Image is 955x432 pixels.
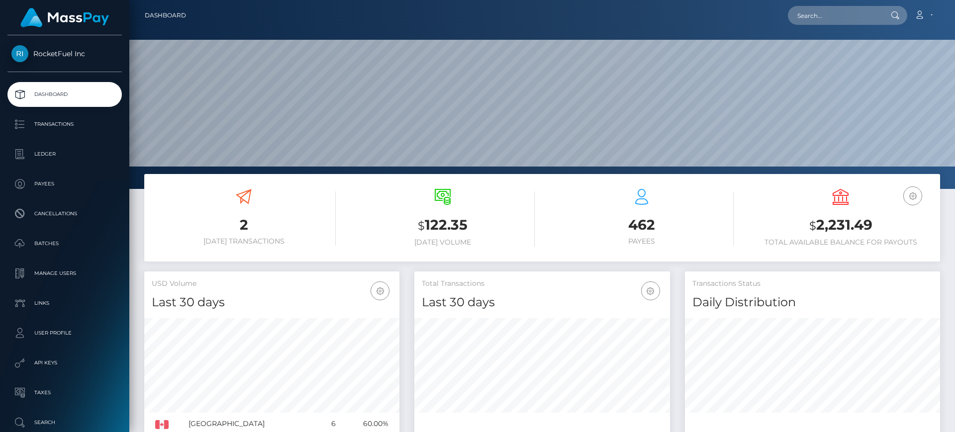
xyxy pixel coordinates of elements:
a: Taxes [7,380,122,405]
h5: Transactions Status [692,279,933,289]
p: Transactions [11,117,118,132]
p: Ledger [11,147,118,162]
a: User Profile [7,321,122,346]
small: $ [418,219,425,233]
h4: Daily Distribution [692,294,933,311]
p: Search [11,415,118,430]
h3: 462 [550,215,734,235]
a: API Keys [7,350,122,375]
a: Cancellations [7,201,122,226]
h6: [DATE] Transactions [152,237,336,246]
h6: [DATE] Volume [351,238,535,247]
p: User Profile [11,326,118,341]
img: MassPay Logo [20,8,109,27]
a: Dashboard [7,82,122,107]
h5: Total Transactions [422,279,662,289]
img: CA.png [155,420,169,429]
a: Manage Users [7,261,122,286]
h5: USD Volume [152,279,392,289]
h3: 2,231.49 [749,215,933,236]
a: Ledger [7,142,122,167]
a: Payees [7,172,122,196]
a: Batches [7,231,122,256]
h6: Total Available Balance for Payouts [749,238,933,247]
a: Links [7,291,122,316]
a: Dashboard [145,5,186,26]
a: Transactions [7,112,122,137]
p: Payees [11,176,118,191]
h3: 122.35 [351,215,535,236]
small: $ [809,219,816,233]
h3: 2 [152,215,336,235]
p: Manage Users [11,266,118,281]
p: Cancellations [11,206,118,221]
input: Search... [788,6,881,25]
h6: Payees [550,237,734,246]
span: RocketFuel Inc [7,49,122,58]
p: Links [11,296,118,311]
p: API Keys [11,355,118,370]
p: Batches [11,236,118,251]
h4: Last 30 days [152,294,392,311]
h4: Last 30 days [422,294,662,311]
p: Dashboard [11,87,118,102]
p: Taxes [11,385,118,400]
img: RocketFuel Inc [11,45,28,62]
